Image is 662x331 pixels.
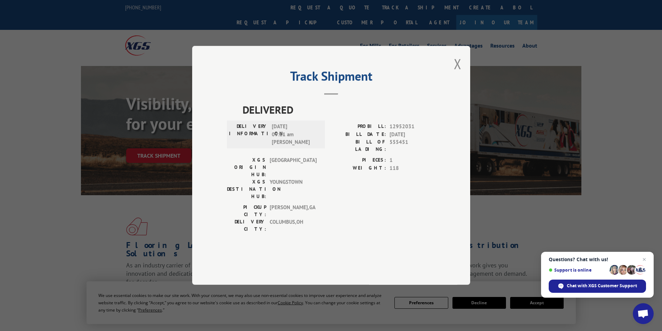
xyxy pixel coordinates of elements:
a: Open chat [633,303,654,324]
span: 555451 [390,139,435,153]
span: 118 [390,164,435,172]
span: [DATE] 09:11 am [PERSON_NAME] [272,123,319,147]
h2: Track Shipment [227,71,435,84]
label: BILL OF LADING: [331,139,386,153]
label: WEIGHT: [331,164,386,172]
span: Questions? Chat with us! [549,257,646,262]
span: 1 [390,157,435,165]
span: [GEOGRAPHIC_DATA] [270,157,317,179]
span: YOUNGSTOWN [270,179,317,200]
span: 12952031 [390,123,435,131]
span: Support is online [549,267,607,273]
button: Close modal [454,55,461,73]
label: XGS DESTINATION HUB: [227,179,266,200]
span: Chat with XGS Customer Support [567,283,637,289]
label: BILL DATE: [331,131,386,139]
span: COLUMBUS , OH [270,218,317,233]
span: Chat with XGS Customer Support [549,280,646,293]
label: PICKUP CITY: [227,204,266,218]
span: DELIVERED [243,102,435,118]
label: PROBILL: [331,123,386,131]
label: DELIVERY CITY: [227,218,266,233]
label: XGS ORIGIN HUB: [227,157,266,179]
label: PIECES: [331,157,386,165]
span: [DATE] [390,131,435,139]
label: DELIVERY INFORMATION: [229,123,268,147]
span: [PERSON_NAME] , GA [270,204,317,218]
